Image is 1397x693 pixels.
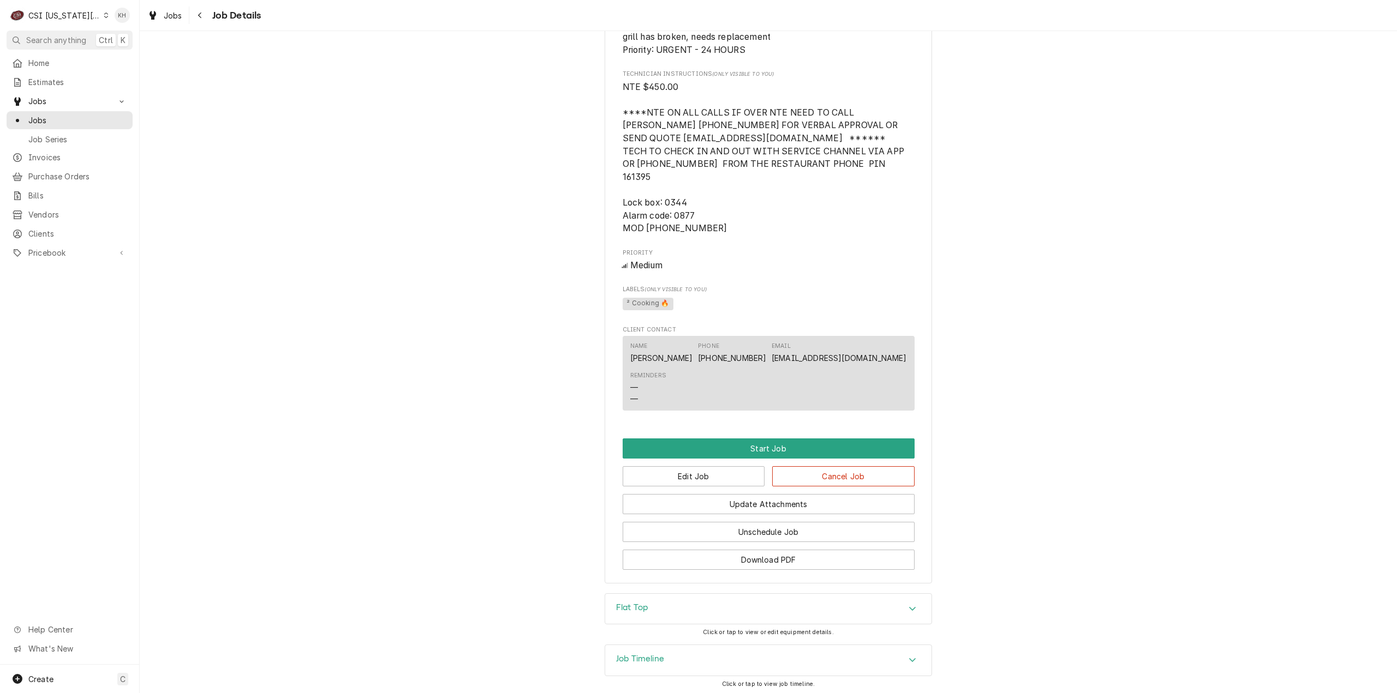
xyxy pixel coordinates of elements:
[28,95,111,107] span: Jobs
[99,34,113,46] span: Ctrl
[623,249,915,272] div: Priority
[605,594,932,624] div: Accordion Header
[7,620,133,638] a: Go to Help Center
[28,57,127,69] span: Home
[7,31,133,50] button: Search anythingCtrlK
[623,438,915,459] div: Button Group Row
[7,167,133,185] a: Purchase Orders
[7,186,133,204] a: Bills
[772,353,906,363] a: [EMAIL_ADDRESS][DOMAIN_NAME]
[28,643,126,654] span: What's New
[115,8,130,23] div: KH
[605,594,932,624] button: Accordion Details Expand Trigger
[623,326,915,334] span: Client Contact
[630,371,666,380] div: Reminders
[192,7,209,24] button: Navigate back
[143,7,187,25] a: Jobs
[120,673,126,685] span: C
[115,8,130,23] div: Kelsey Hetlage's Avatar
[703,629,834,636] span: Click or tap to view or edit equipment details.
[630,352,693,364] div: [PERSON_NAME]
[623,542,915,570] div: Button Group Row
[623,336,915,415] div: Client Contact List
[772,342,906,364] div: Email
[10,8,25,23] div: CSI Kansas City's Avatar
[623,70,915,79] span: Technician Instructions
[712,71,774,77] span: (Only Visible to You)
[28,76,127,88] span: Estimates
[623,285,915,294] span: Labels
[7,73,133,91] a: Estimates
[698,353,766,363] a: [PHONE_NUMBER]
[630,342,648,351] div: Name
[26,34,86,46] span: Search anything
[772,342,791,351] div: Email
[623,459,915,486] div: Button Group Row
[616,654,664,664] h3: Job Timeline
[10,8,25,23] div: C
[644,286,706,292] span: (Only Visible to You)
[623,336,915,411] div: Contact
[28,247,111,258] span: Pricebook
[623,249,915,257] span: Priority
[623,259,915,272] div: Medium
[28,228,127,239] span: Clients
[623,285,915,312] div: [object Object]
[623,81,915,236] span: [object Object]
[623,514,915,542] div: Button Group Row
[28,209,127,220] span: Vendors
[616,602,648,613] h3: Flat Top
[698,342,719,351] div: Phone
[698,342,766,364] div: Phone
[28,10,100,21] div: CSI [US_STATE][GEOGRAPHIC_DATA]
[623,438,915,570] div: Button Group
[209,8,261,23] span: Job Details
[28,171,127,182] span: Purchase Orders
[28,674,53,684] span: Create
[623,550,915,570] button: Download PDF
[28,134,127,145] span: Job Series
[7,92,133,110] a: Go to Jobs
[28,115,127,126] span: Jobs
[623,259,915,272] span: Priority
[7,244,133,262] a: Go to Pricebook
[7,130,133,148] a: Job Series
[623,326,915,415] div: Client Contact
[28,624,126,635] span: Help Center
[7,111,133,129] a: Jobs
[623,296,915,312] span: [object Object]
[630,371,666,405] div: Reminders
[7,206,133,224] a: Vendors
[630,382,638,393] div: —
[605,644,932,676] div: Job Timeline
[7,148,133,166] a: Invoices
[28,190,127,201] span: Bills
[630,342,693,364] div: Name
[7,225,133,243] a: Clients
[605,645,932,676] div: Accordion Header
[623,82,907,234] span: NTE $450.00 ****NTE ON ALL CALLS IF OVER NTE NEED TO CALL [PERSON_NAME] [PHONE_NUMBER] FOR VERBAL...
[7,640,133,658] a: Go to What's New
[623,522,915,542] button: Unschedule Job
[28,152,127,163] span: Invoices
[605,645,932,676] button: Accordion Details Expand Trigger
[7,54,133,72] a: Home
[623,494,915,514] button: Update Attachments
[623,298,674,311] span: ² Cooking 🔥
[722,680,815,688] span: Click or tap to view job timeline.
[164,10,182,21] span: Jobs
[605,593,932,625] div: Flat Top
[630,393,638,405] div: —
[121,34,126,46] span: K
[623,70,915,235] div: [object Object]
[623,466,765,486] button: Edit Job
[623,486,915,514] div: Button Group Row
[623,438,915,459] button: Start Job
[772,466,915,486] button: Cancel Job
